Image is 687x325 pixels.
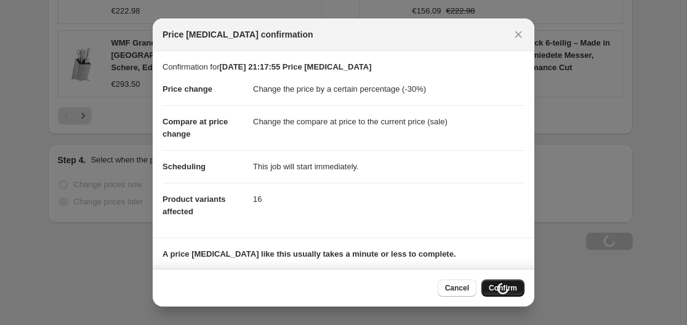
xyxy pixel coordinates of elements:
[163,162,206,171] span: Scheduling
[253,105,524,138] dd: Change the compare at price to the current price (sale)
[438,279,476,297] button: Cancel
[253,150,524,183] dd: This job will start immediately.
[253,183,524,215] dd: 16
[445,283,469,293] span: Cancel
[510,26,527,43] button: Close
[253,73,524,105] dd: Change the price by a certain percentage (-30%)
[163,84,212,94] span: Price change
[163,28,313,41] span: Price [MEDICAL_DATA] confirmation
[163,61,524,73] p: Confirmation for
[163,117,228,138] span: Compare at price change
[219,62,371,71] b: [DATE] 21:17:55 Price [MEDICAL_DATA]
[163,195,226,216] span: Product variants affected
[163,249,456,259] b: A price [MEDICAL_DATA] like this usually takes a minute or less to complete.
